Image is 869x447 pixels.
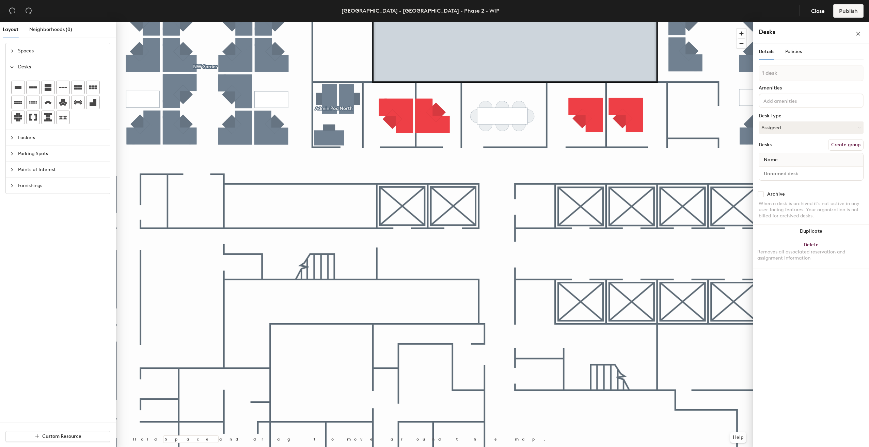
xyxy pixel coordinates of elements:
span: undo [9,7,16,14]
input: Unnamed desk [760,169,862,178]
span: Desks [18,59,106,75]
span: Custom Resource [42,433,81,439]
button: Help [730,432,746,443]
button: DeleteRemoves all associated reservation and assignment information [753,238,869,268]
span: Points of Interest [18,162,106,178]
button: Assigned [759,121,864,134]
button: Publish [833,4,864,18]
span: Name [760,154,781,166]
button: Undo (⌘ + Z) [5,4,19,18]
span: collapsed [10,136,14,140]
span: Parking Spots [18,146,106,162]
span: collapsed [10,152,14,156]
span: Spaces [18,43,106,59]
div: Desks [759,142,772,148]
div: Removes all associated reservation and assignment information [757,249,865,261]
span: collapsed [10,184,14,188]
button: Duplicate [753,225,869,238]
input: Add amenities [762,96,823,104]
span: Layout [3,27,18,32]
span: Policies [785,49,802,54]
span: Neighborhoods (0) [29,27,72,32]
div: Amenities [759,85,864,91]
span: Lockers [18,130,106,146]
span: collapsed [10,49,14,53]
div: Archive [767,192,785,197]
div: Desk Type [759,113,864,119]
h4: Desks [759,28,834,36]
span: Furnishings [18,178,106,194]
button: Close [805,4,831,18]
button: Custom Resource [5,431,110,442]
span: Close [811,8,825,14]
span: close [856,31,860,36]
div: [GEOGRAPHIC_DATA] - [GEOGRAPHIC_DATA] - Phase 2 - WIP [342,6,500,15]
button: Create group [828,139,864,151]
span: collapsed [10,168,14,172]
button: Redo (⌘ + ⇧ + Z) [22,4,35,18]
span: expanded [10,65,14,69]
div: When a desk is archived it's not active in any user-facing features. Your organization is not bil... [759,201,864,219]
span: Details [759,49,774,54]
